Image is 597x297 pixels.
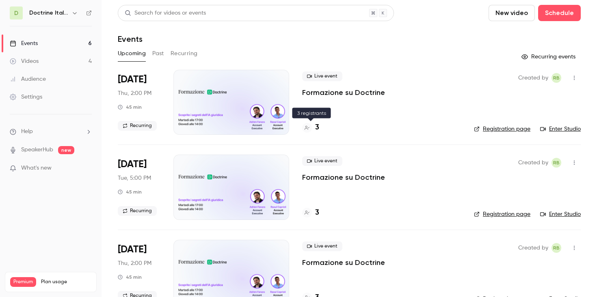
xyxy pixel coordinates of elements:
span: RB [553,73,560,83]
span: Romain Ballereau [552,243,561,253]
button: Recurring [171,47,198,60]
a: Formazione su Doctrine [302,172,385,182]
div: 45 min [118,189,142,195]
h4: 3 [315,207,319,218]
span: Live event [302,156,342,166]
div: Sep 25 Thu, 2:00 PM (Europe/Paris) [118,70,160,135]
span: Help [21,127,33,136]
span: Live event [302,71,342,81]
div: Events [10,39,38,47]
span: Thu, 2:00 PM [118,259,151,267]
h1: Events [118,34,143,44]
span: What's new [21,164,52,172]
div: Videos [10,57,39,65]
a: Enter Studio [540,125,581,133]
button: Schedule [538,5,581,21]
div: Settings [10,93,42,101]
span: Romain Ballereau [552,158,561,168]
span: RB [553,243,560,253]
span: [DATE] [118,243,147,256]
button: Recurring events [518,50,581,63]
div: Search for videos or events [125,9,206,17]
span: Premium [10,277,36,287]
span: Thu, 2:00 PM [118,89,151,97]
span: Created by [518,158,548,168]
span: Live event [302,241,342,251]
span: D [14,9,18,17]
span: Recurring [118,121,157,131]
span: Created by [518,73,548,83]
span: RB [553,158,560,168]
div: 45 min [118,104,142,110]
button: Upcoming [118,47,146,60]
button: Past [152,47,164,60]
iframe: Noticeable Trigger [82,165,92,172]
button: New video [489,5,535,21]
div: Sep 30 Tue, 5:00 PM (Europe/Paris) [118,155,160,220]
div: 45 min [118,274,142,280]
span: Created by [518,243,548,253]
h4: 3 [315,122,319,133]
div: Audience [10,75,46,83]
span: [DATE] [118,73,147,86]
a: 3 [302,122,319,133]
li: help-dropdown-opener [10,127,92,136]
span: Tue, 5:00 PM [118,174,151,182]
span: Recurring [118,206,157,216]
span: Plan usage [41,279,91,285]
a: Formazione su Doctrine [302,258,385,267]
a: SpeakerHub [21,146,53,154]
span: Romain Ballereau [552,73,561,83]
a: 3 [302,207,319,218]
h6: Doctrine Italia Formation Avocat [29,9,68,17]
span: [DATE] [118,158,147,171]
a: Registration page [474,125,530,133]
a: Enter Studio [540,210,581,218]
span: new [58,146,74,154]
a: Registration page [474,210,530,218]
a: Formazione su Doctrine [302,88,385,97]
